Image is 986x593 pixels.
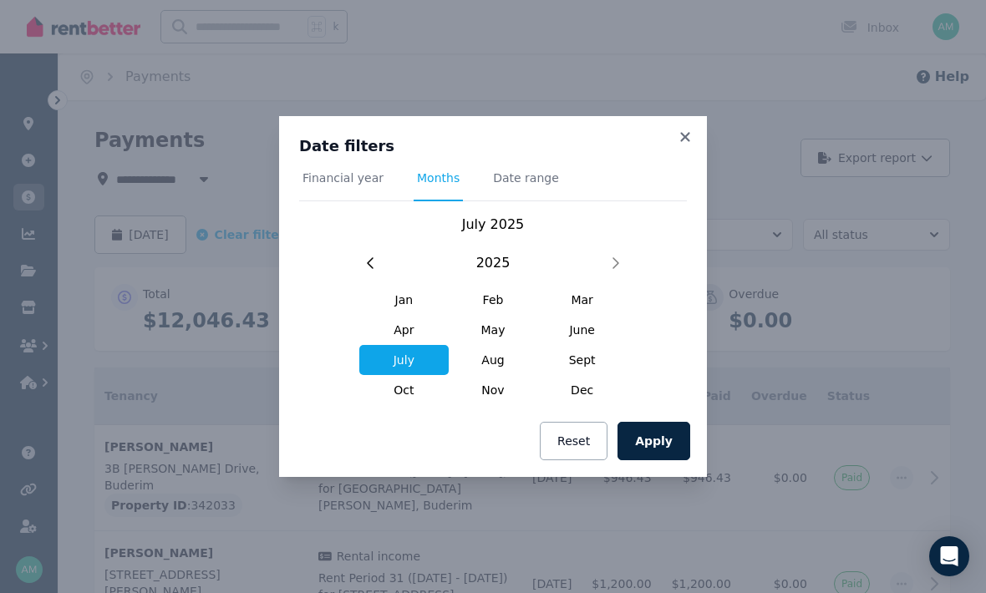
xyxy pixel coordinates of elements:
h3: Date filters [299,136,687,156]
span: Dec [537,375,627,405]
span: June [537,315,627,345]
span: Apr [359,315,449,345]
span: May [449,315,538,345]
span: Oct [359,375,449,405]
span: Months [417,170,460,186]
nav: Tabs [299,170,687,201]
button: Reset [540,422,607,460]
span: 2025 [476,253,511,273]
span: Feb [449,285,538,315]
span: Financial year [302,170,384,186]
span: Date range [493,170,559,186]
span: Aug [449,345,538,375]
span: July [359,345,449,375]
span: Nov [449,375,538,405]
span: Jan [359,285,449,315]
div: Open Intercom Messenger [929,536,969,576]
span: July 2025 [462,216,525,232]
button: Apply [618,422,690,460]
span: Mar [537,285,627,315]
span: Sept [537,345,627,375]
